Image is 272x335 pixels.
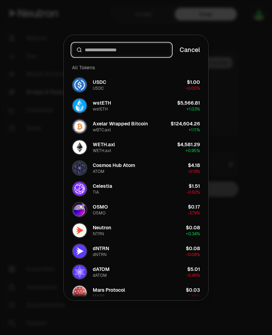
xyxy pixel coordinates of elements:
[186,86,200,91] span: -0.00%
[73,99,87,113] img: wstETH Logo
[93,169,105,174] div: ATOM
[73,286,87,300] img: MARS Logo
[93,99,111,106] div: wstETH
[68,199,204,220] button: OSMO LogoOSMOOSMO$0.17-3.79%
[73,120,87,133] img: wBTC.axl Logo
[189,127,200,133] span: + 1.11%
[93,86,104,91] div: USDC
[93,273,107,278] div: dATOM
[93,266,110,273] div: dATOM
[68,241,204,262] button: dNTRN LogodNTRNdNTRN$0.08-0.08%
[177,99,200,106] div: $5,566.81
[177,141,200,148] div: $4,581.29
[188,162,200,169] div: $4.18
[68,116,204,137] button: wBTC.axl LogoAxelar Wrapped BitcoinwBTC.axl$124,604.26+1.11%
[68,74,204,95] button: USDC LogoUSDCUSDC$1.00-0.00%
[73,140,87,154] img: WETH.axl Logo
[68,282,204,303] button: MARS LogoMars ProtocolMARS$0.03-0.88%
[188,169,200,174] span: -0.19%
[93,203,108,210] div: OSMO
[93,183,112,189] div: Celestia
[189,183,200,189] div: $1.51
[93,286,125,293] div: Mars Protocol
[93,252,107,257] div: dNTRN
[186,286,200,293] div: $0.03
[187,266,200,273] div: $5.01
[171,120,200,127] div: $124,604.26
[93,245,109,252] div: dNTRN
[73,161,87,175] img: ATOM Logo
[93,148,111,153] div: WETH.axl
[187,273,200,278] span: -0.46%
[73,182,87,196] img: TIA Logo
[68,61,204,74] div: All Tokens
[73,265,87,279] img: dATOM Logo
[73,78,87,92] img: USDC Logo
[93,293,105,299] div: MARS
[68,158,204,178] button: ATOM LogoCosmos Hub AtomATOM$4.18-0.19%
[68,95,204,116] button: wstETH LogowstETHwstETH$5,566.81+1.03%
[186,252,200,257] span: -0.08%
[185,148,200,153] span: + 0.95%
[93,224,111,231] div: Neutron
[93,120,148,127] div: Axelar Wrapped Bitcoin
[68,220,204,241] button: NTRN LogoNeutronNTRN$0.08+0.34%
[188,203,200,210] div: $0.17
[186,224,200,231] div: $0.08
[187,189,200,195] span: -0.62%
[68,137,204,158] button: WETH.axl LogoWETH.axlWETH.axl$4,581.29+0.95%
[73,244,87,258] img: dNTRN Logo
[73,203,87,217] img: OSMO Logo
[93,210,106,216] div: OSMO
[93,79,106,86] div: USDC
[180,45,200,55] button: Cancel
[68,262,204,282] button: dATOM LogodATOMdATOM$5.01-0.46%
[188,210,200,216] span: -3.79%
[93,231,104,237] div: NTRN
[73,223,87,237] img: NTRN Logo
[93,127,111,133] div: wBTC.axl
[187,293,200,299] span: -0.88%
[93,106,108,112] div: wstETH
[93,141,115,148] div: WETH.axl
[68,178,204,199] button: TIA LogoCelestiaTIA$1.51-0.62%
[93,162,135,169] div: Cosmos Hub Atom
[93,189,99,195] div: TIA
[186,231,200,237] span: + 0.34%
[187,79,200,86] div: $1.00
[187,106,200,112] span: + 1.03%
[186,245,200,252] div: $0.08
